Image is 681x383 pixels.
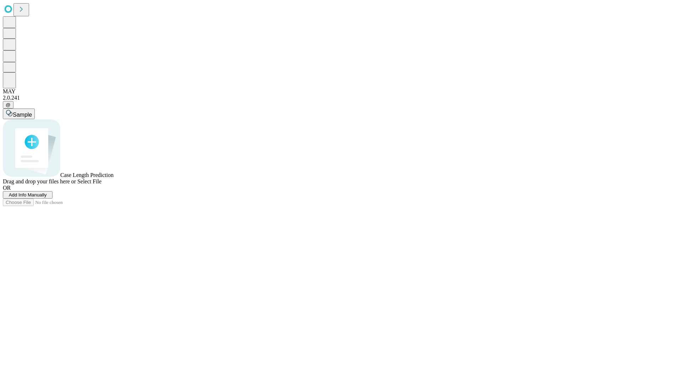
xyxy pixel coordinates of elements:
span: Case Length Prediction [60,172,113,178]
button: Sample [3,109,35,119]
button: Add Info Manually [3,191,52,199]
button: @ [3,101,13,109]
div: 2.0.241 [3,95,678,101]
span: Add Info Manually [9,192,47,198]
span: Select File [77,178,101,184]
span: OR [3,185,11,191]
span: Drag and drop your files here or [3,178,76,184]
span: @ [6,102,11,107]
div: MAY [3,88,678,95]
span: Sample [13,112,32,118]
